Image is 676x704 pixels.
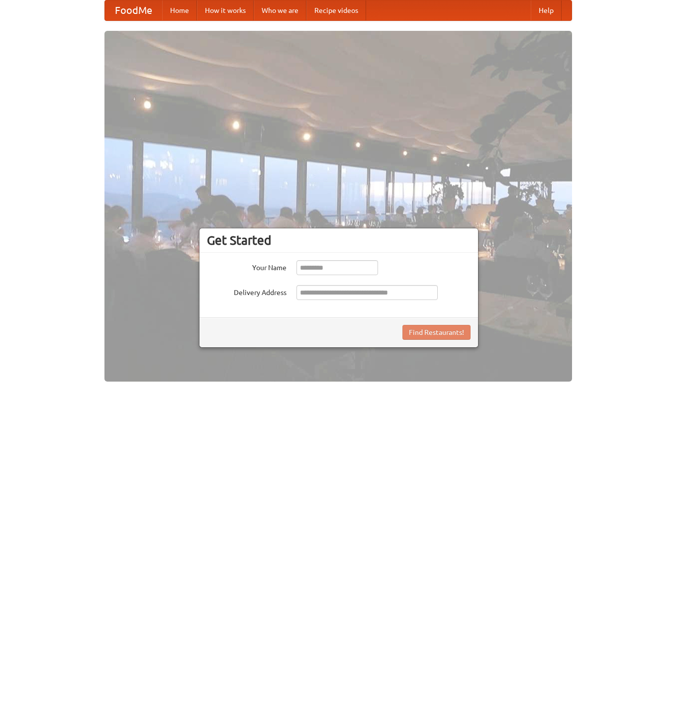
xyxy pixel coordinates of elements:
[402,325,471,340] button: Find Restaurants!
[207,260,287,273] label: Your Name
[207,285,287,298] label: Delivery Address
[254,0,306,20] a: Who we are
[306,0,366,20] a: Recipe videos
[105,0,162,20] a: FoodMe
[197,0,254,20] a: How it works
[207,233,471,248] h3: Get Started
[531,0,562,20] a: Help
[162,0,197,20] a: Home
